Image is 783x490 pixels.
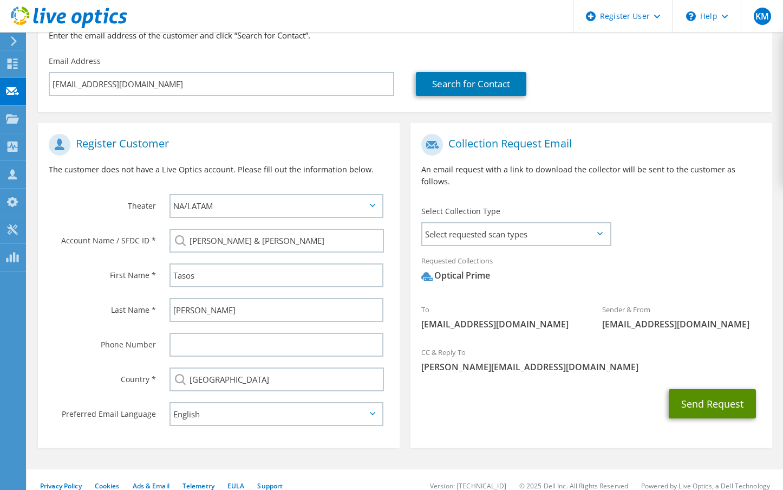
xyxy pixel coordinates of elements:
[49,367,156,385] label: Country *
[421,134,756,156] h1: Collection Request Email
[49,333,156,350] label: Phone Number
[421,269,490,282] div: Optical Prime
[410,341,772,378] div: CC & Reply To
[410,298,591,336] div: To
[49,263,156,281] label: First Name *
[686,11,696,21] svg: \n
[49,164,389,176] p: The customer does not have a Live Optics account. Please fill out the information below.
[754,8,771,25] span: KM
[669,389,756,418] button: Send Request
[416,72,526,96] a: Search for Contact
[421,318,580,330] span: [EMAIL_ADDRESS][DOMAIN_NAME]
[602,318,761,330] span: [EMAIL_ADDRESS][DOMAIN_NAME]
[421,206,500,217] label: Select Collection Type
[49,134,383,156] h1: Register Customer
[49,229,156,246] label: Account Name / SFDC ID *
[49,298,156,315] label: Last Name *
[49,402,156,420] label: Preferred Email Language
[422,223,610,245] span: Select requested scan types
[421,361,761,373] span: [PERSON_NAME][EMAIL_ADDRESS][DOMAIN_NAME]
[410,249,772,293] div: Requested Collections
[591,298,772,336] div: Sender & From
[49,29,761,41] h3: Enter the email address of the customer and click “Search for Contact”.
[421,164,761,188] p: An email request with a link to download the collector will be sent to the customer as follows.
[49,56,101,67] label: Email Address
[49,194,156,211] label: Theater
